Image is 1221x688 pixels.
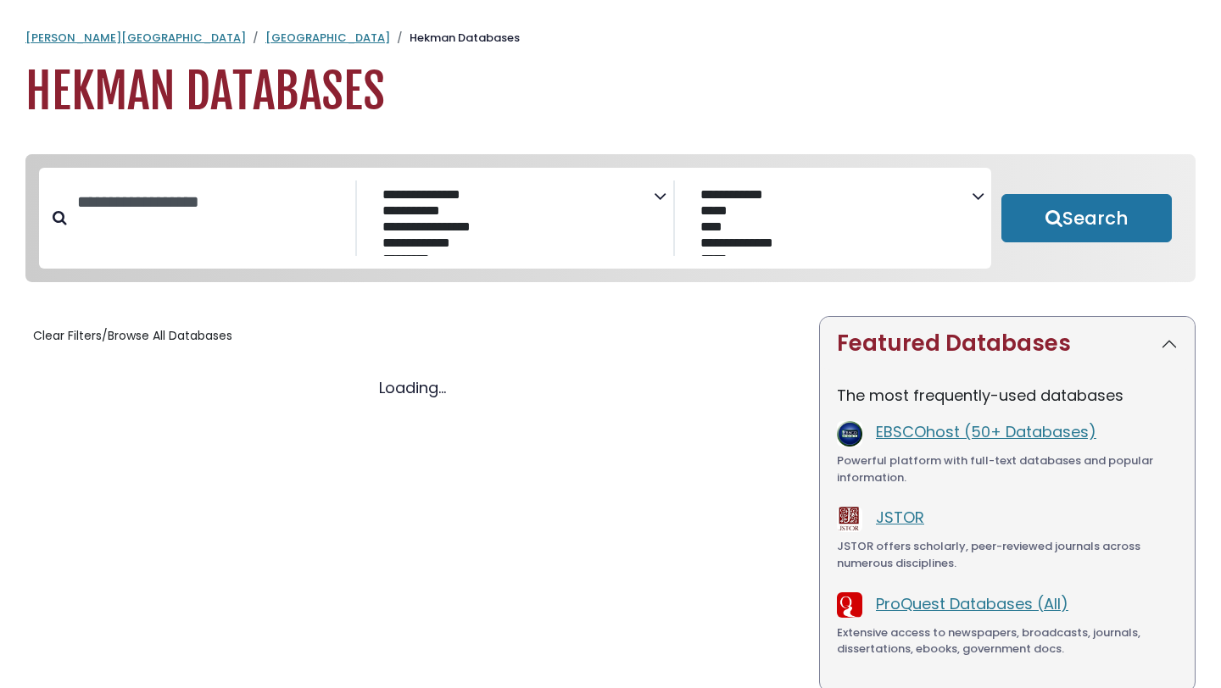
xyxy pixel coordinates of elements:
[25,376,799,399] div: Loading...
[876,421,1096,442] a: EBSCOhost (50+ Databases)
[67,188,355,216] input: Search database by title or keyword
[837,384,1178,407] p: The most frequently-used databases
[265,30,390,46] a: [GEOGRAPHIC_DATA]
[689,183,972,256] select: Database Vendors Filter
[25,154,1196,283] nav: Search filters
[820,317,1195,370] button: Featured Databases
[837,538,1178,571] div: JSTOR offers scholarly, peer-reviewed journals across numerous disciplines.
[876,507,924,528] a: JSTOR
[876,593,1068,614] a: ProQuest Databases (All)
[25,323,240,349] button: Clear Filters/Browse All Databases
[837,624,1178,657] div: Extensive access to newspapers, broadcasts, journals, dissertations, ebooks, government docs.
[25,64,1196,120] h1: Hekman Databases
[25,30,246,46] a: [PERSON_NAME][GEOGRAPHIC_DATA]
[371,183,654,256] select: Database Subject Filter
[390,30,520,47] li: Hekman Databases
[1001,194,1172,243] button: Submit for Search Results
[25,30,1196,47] nav: breadcrumb
[837,452,1178,485] div: Powerful platform with full-text databases and popular information.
